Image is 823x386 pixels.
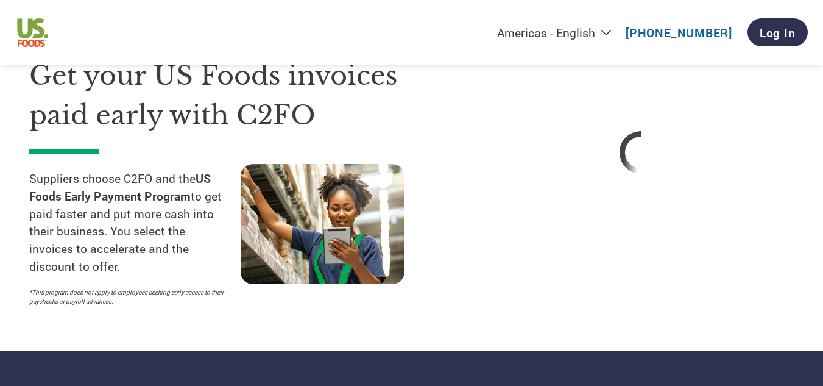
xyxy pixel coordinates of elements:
a: Log In [747,18,808,46]
img: supply chain worker [241,164,404,284]
strong: US Foods Early Payment Program [29,171,211,204]
p: Suppliers choose C2FO and the to get paid faster and put more cash into their business. You selec... [29,170,241,276]
p: *This program does not apply to employees seeking early access to their paychecks or payroll adva... [29,288,228,306]
a: [PHONE_NUMBER] [626,25,732,40]
img: US Foods [16,16,49,49]
h1: Get your US Foods invoices paid early with C2FO [29,56,451,135]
